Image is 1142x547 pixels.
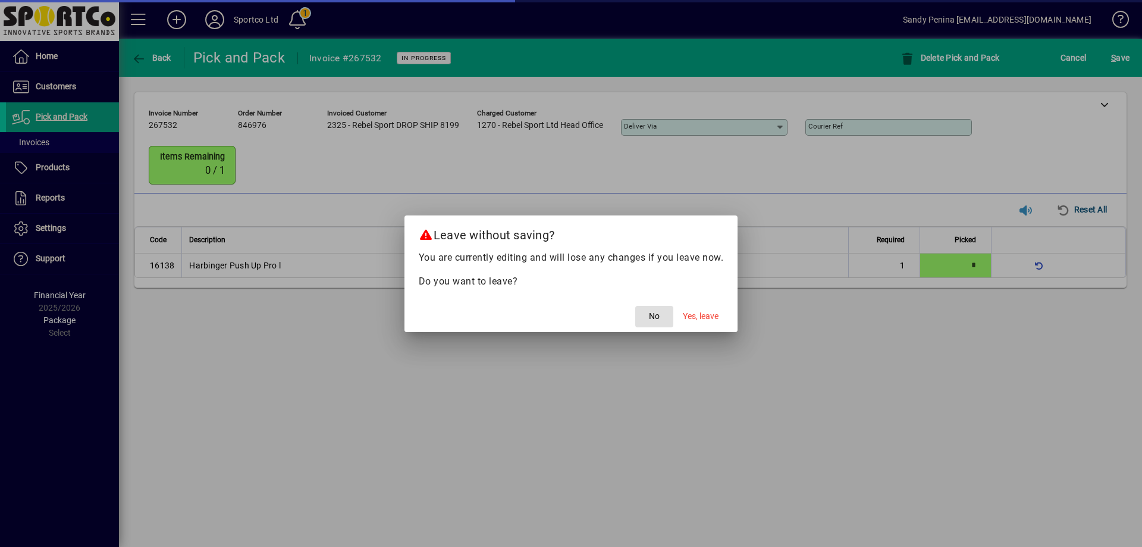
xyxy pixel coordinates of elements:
[635,306,673,327] button: No
[404,215,738,250] h2: Leave without saving?
[678,306,723,327] button: Yes, leave
[649,310,660,323] span: No
[419,274,724,289] p: Do you want to leave?
[683,310,719,323] span: Yes, leave
[419,251,724,265] p: You are currently editing and will lose any changes if you leave now.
